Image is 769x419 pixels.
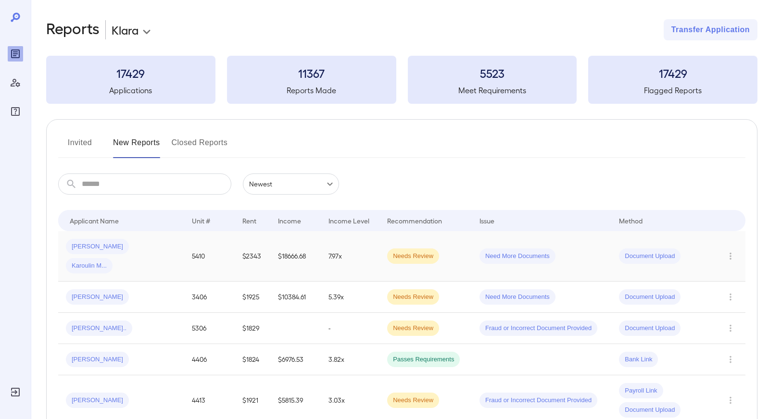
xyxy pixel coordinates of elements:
span: Needs Review [387,396,439,405]
td: $1925 [235,282,270,313]
td: 5306 [184,313,235,344]
span: Payroll Link [619,386,663,395]
h3: 5523 [408,65,577,81]
span: Fraud or Incorrect Document Provided [479,396,597,405]
button: Row Actions [723,352,738,367]
div: Method [619,215,643,226]
td: $1824 [235,344,270,375]
span: Needs Review [387,293,439,302]
td: $18666.68 [270,231,321,282]
span: Fraud or Incorrect Document Provided [479,324,597,333]
span: Karoulin M... [66,261,113,271]
h5: Reports Made [227,85,396,96]
td: $6976.53 [270,344,321,375]
span: Document Upload [619,293,681,302]
span: Need More Documents [479,293,555,302]
span: [PERSON_NAME] [66,293,129,302]
span: Document Upload [619,252,681,261]
span: Passes Requirements [387,355,460,364]
button: Row Actions [723,320,738,336]
td: 3406 [184,282,235,313]
div: Unit # [192,215,210,226]
summary: 17429Applications11367Reports Made5523Meet Requirements17429Flagged Reports [46,56,757,104]
div: Log Out [8,384,23,400]
span: Needs Review [387,252,439,261]
h3: 11367 [227,65,396,81]
span: Bank Link [619,355,658,364]
span: [PERSON_NAME] [66,355,129,364]
h2: Reports [46,19,100,40]
span: [PERSON_NAME] [66,242,129,251]
button: Row Actions [723,393,738,408]
span: [PERSON_NAME].. [66,324,132,333]
div: Recommendation [387,215,442,226]
button: Closed Reports [172,135,228,158]
td: $10384.61 [270,282,321,313]
span: Needs Review [387,324,439,333]
span: Need More Documents [479,252,555,261]
span: [PERSON_NAME] [66,396,129,405]
p: Klara [112,22,139,37]
div: Manage Users [8,75,23,90]
h5: Flagged Reports [588,85,757,96]
div: Income [278,215,301,226]
div: Newest [243,173,339,195]
h3: 17429 [588,65,757,81]
td: 3.82x [321,344,380,375]
td: 7.97x [321,231,380,282]
span: Document Upload [619,406,681,415]
div: Rent [242,215,258,226]
h5: Applications [46,85,215,96]
button: Row Actions [723,248,738,264]
h5: Meet Requirements [408,85,577,96]
button: Row Actions [723,289,738,305]
div: Issue [479,215,495,226]
span: Document Upload [619,324,681,333]
div: Income Level [328,215,369,226]
button: New Reports [113,135,160,158]
div: FAQ [8,104,23,119]
button: Invited [58,135,101,158]
td: 5.39x [321,282,380,313]
h3: 17429 [46,65,215,81]
button: Transfer Application [664,19,757,40]
td: 4406 [184,344,235,375]
td: 5410 [184,231,235,282]
td: $2343 [235,231,270,282]
div: Reports [8,46,23,62]
td: - [321,313,380,344]
td: $1829 [235,313,270,344]
div: Applicant Name [70,215,119,226]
